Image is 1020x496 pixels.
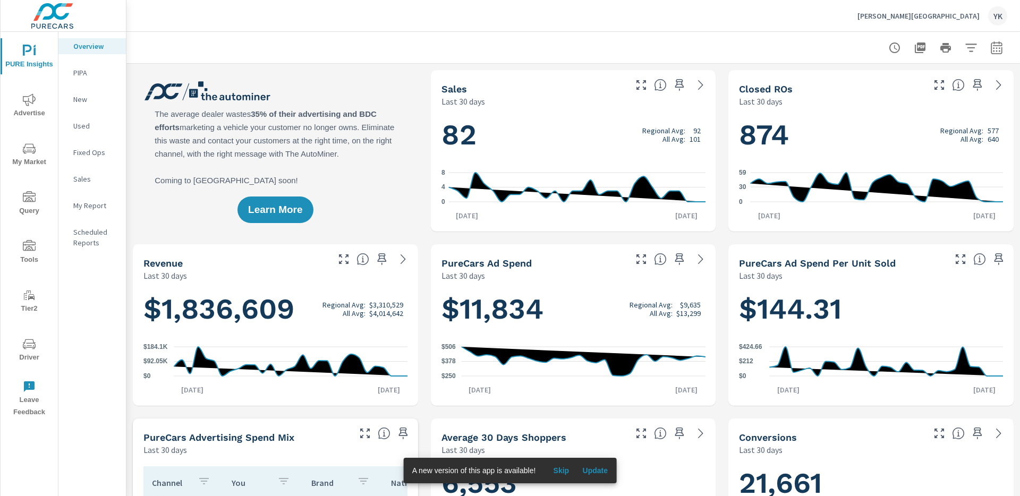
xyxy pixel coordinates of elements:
span: Update [582,466,608,475]
p: [DATE] [668,210,705,221]
p: New [73,94,117,105]
button: Select Date Range [986,37,1007,58]
span: Save this to your personalized report [671,425,688,442]
p: You [232,477,269,488]
button: Make Fullscreen [931,425,948,442]
h5: Average 30 Days Shoppers [441,432,566,443]
p: Regional Avg: [322,301,365,309]
p: All Avg: [662,135,685,143]
text: 8 [441,169,445,176]
span: Tier2 [4,289,55,315]
h5: Revenue [143,258,183,269]
p: $4,014,642 [369,309,403,318]
p: [DATE] [461,384,498,395]
div: My Report [58,198,126,213]
p: 101 [690,135,701,143]
p: All Avg: [650,309,673,318]
a: See more details in report [395,251,412,268]
button: Make Fullscreen [356,425,373,442]
h1: $144.31 [739,291,1003,327]
span: Save this to your personalized report [969,76,986,93]
span: Driver [4,338,55,364]
div: New [58,91,126,107]
p: [DATE] [668,384,705,395]
p: Last 30 days [739,443,783,456]
p: [DATE] [770,384,807,395]
h5: Conversions [739,432,797,443]
a: See more details in report [692,76,709,93]
p: 577 [988,126,999,135]
text: $92.05K [143,358,168,365]
p: Last 30 days [739,95,783,108]
p: $3,310,529 [369,301,403,309]
a: See more details in report [990,425,1007,442]
p: Last 30 days [739,269,783,282]
h1: $11,834 [441,291,705,327]
a: See more details in report [692,425,709,442]
p: [DATE] [966,210,1003,221]
button: Skip [544,462,578,479]
p: Fixed Ops [73,147,117,158]
button: Make Fullscreen [633,251,650,268]
p: [DATE] [751,210,788,221]
span: Number of vehicles sold by the dealership over the selected date range. [Source: This data is sou... [654,79,667,91]
span: A new version of this app is available! [412,466,536,475]
div: YK [988,6,1007,25]
text: $0 [143,372,151,380]
span: Tools [4,240,55,266]
p: Scheduled Reports [73,227,117,248]
text: $506 [441,343,456,350]
text: 0 [441,198,445,206]
text: $184.1K [143,343,168,350]
p: [PERSON_NAME][GEOGRAPHIC_DATA] [857,11,980,21]
text: 0 [739,198,743,206]
p: Overview [73,41,117,52]
button: Learn More [237,196,313,223]
p: $9,635 [680,301,701,309]
button: Update [578,462,612,479]
span: Total sales revenue over the selected date range. [Source: This data is sourced from the dealer’s... [356,253,369,266]
div: PIPA [58,65,126,81]
h1: 82 [441,117,705,153]
p: Regional Avg: [642,126,685,135]
div: nav menu [1,32,58,423]
h5: PureCars Ad Spend Per Unit Sold [739,258,896,269]
span: Advertise [4,93,55,119]
p: $13,299 [676,309,701,318]
span: Leave Feedback [4,380,55,418]
span: This table looks at how you compare to the amount of budget you spend per channel as opposed to y... [378,427,390,440]
div: Used [58,118,126,134]
span: Save this to your personalized report [671,251,688,268]
p: [DATE] [966,384,1003,395]
span: PURE Insights [4,45,55,71]
span: Total cost of media for all PureCars channels for the selected dealership group over the selected... [654,253,667,266]
p: [DATE] [370,384,407,395]
span: Average cost of advertising per each vehicle sold at the dealer over the selected date range. The... [973,253,986,266]
button: "Export Report to PDF" [909,37,931,58]
p: PIPA [73,67,117,78]
h5: Closed ROs [739,83,793,95]
p: Sales [73,174,117,184]
span: The number of dealer-specified goals completed by a visitor. [Source: This data is provided by th... [952,427,965,440]
p: Used [73,121,117,131]
text: $0 [739,372,746,380]
text: $424.66 [739,343,762,350]
p: Regional Avg: [940,126,983,135]
div: Overview [58,38,126,54]
button: Make Fullscreen [633,425,650,442]
p: Last 30 days [441,269,485,282]
p: All Avg: [960,135,983,143]
p: All Avg: [343,309,365,318]
span: Save this to your personalized report [373,251,390,268]
h5: Sales [441,83,467,95]
p: [DATE] [448,210,486,221]
text: $378 [441,358,456,365]
text: 4 [441,184,445,191]
button: Make Fullscreen [633,76,650,93]
button: Make Fullscreen [335,251,352,268]
button: Make Fullscreen [952,251,969,268]
span: Save this to your personalized report [395,425,412,442]
p: 640 [988,135,999,143]
button: Apply Filters [960,37,982,58]
p: [DATE] [174,384,211,395]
